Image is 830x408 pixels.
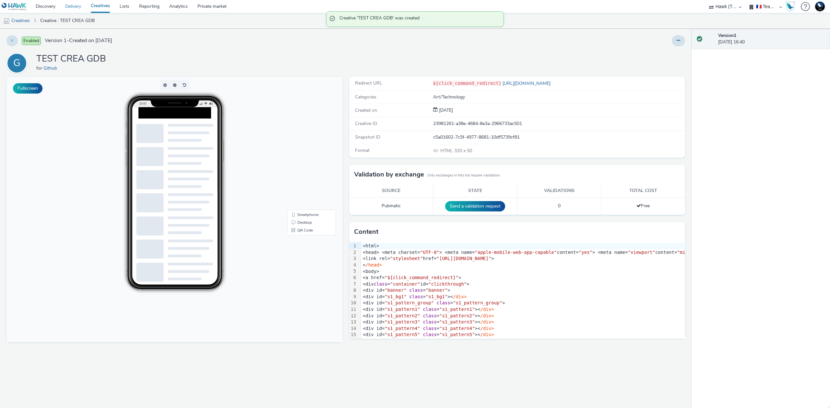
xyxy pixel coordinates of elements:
span: /div> [480,326,494,331]
span: Redirect URL [355,80,382,86]
div: Creation 10 September 2025, 16:40 [438,107,453,114]
div: 12 [349,313,357,319]
div: 15 [349,332,357,338]
span: "stylesheet" [390,256,423,261]
span: class [423,338,436,344]
span: "${click_command_redirect}" [385,275,458,280]
img: Support Hawk [815,2,825,11]
div: 10 [349,300,357,306]
span: class [423,313,436,318]
h1: TEST CREA GDB [36,53,106,65]
a: [URL][DOMAIN_NAME] [501,80,553,86]
span: class [409,288,423,293]
h3: Validation by exchange [354,170,424,179]
span: class [423,319,436,324]
button: Send a validation request [445,201,505,211]
th: State [433,184,517,198]
span: QR Code [291,152,306,155]
span: "s1_pattern_group" [453,300,502,305]
span: "s1_bg1" [426,294,447,299]
div: 23981261-a38e-4684-8e3a-2966733ac501 [433,120,685,127]
div: 16 [349,338,357,345]
span: /head> [365,262,382,267]
span: Version 1 - Created on [DATE] [45,37,112,44]
button: Fullscreen [13,83,42,94]
div: 5 [349,268,357,275]
span: class [437,300,450,305]
li: Smartphone [282,134,328,142]
span: 16:40 [132,25,139,28]
a: Github [43,65,60,71]
span: Free [636,203,650,209]
span: class [374,281,387,287]
div: Art/Technology [433,94,685,100]
div: [DATE] 16:40 [718,32,825,46]
span: "s1_pattern3" [439,319,475,324]
th: Source [349,184,433,198]
span: Categories [355,94,376,100]
span: "container" [390,281,420,287]
span: Format [355,147,370,153]
span: Created on [355,107,377,113]
span: [DATE] [438,107,453,113]
span: Creative 'TEST CREA GDB' was created [339,15,497,23]
li: Desktop [282,142,328,150]
span: for [36,65,43,71]
span: /div> [480,332,494,337]
div: 6 [349,275,357,281]
div: 1 [349,243,357,249]
div: 3 [349,255,357,262]
span: "s1_pattern5" [439,332,475,337]
div: c5a01602-7c5f-4977-8681-10df5739cf81 [433,134,685,141]
th: Validations [517,184,601,198]
span: "s1_pattern1" [385,307,420,312]
span: "s1_pattern4" [439,326,475,331]
span: 320 x 50 [440,148,472,154]
div: 11 [349,306,357,313]
span: Snapshot ID [355,134,380,140]
span: Enabled [22,37,41,45]
span: Smartphone [291,136,312,140]
code: ${click_command_redirect} [433,81,502,86]
img: Hawk Academy [785,1,795,12]
span: class [423,326,436,331]
span: /div> [453,294,467,299]
div: G [13,54,20,72]
strong: Version 1 [718,32,736,39]
span: "s1_pattern1" [439,307,475,312]
span: Desktop [291,144,305,148]
span: "banner" [426,288,447,293]
div: 9 [349,294,357,300]
span: class [423,307,436,312]
span: /div> [480,307,494,312]
div: 4 [349,262,357,268]
div: 7 [349,281,357,288]
th: Total cost [601,184,685,198]
span: class [423,332,436,337]
span: /div> [480,338,494,344]
span: 0 [558,203,561,209]
img: mobile [3,18,10,24]
img: undefined Logo [2,3,27,11]
span: "s1_pattern_group" [385,300,434,305]
span: "yes" [579,250,592,255]
span: "UTF-8" [420,250,439,255]
a: Hawk Academy [785,1,798,12]
div: 8 [349,287,357,294]
span: /div> [480,319,494,324]
span: HTML [440,148,454,154]
span: "viewport" [628,250,655,255]
span: "clickthrough" [428,281,467,287]
div: 2 [349,249,357,256]
span: "s1_pattern3" [385,319,420,324]
td: Pubmatic [349,198,433,215]
span: "s1_pattern6" [439,338,475,344]
span: "s1_pattern5" [385,332,420,337]
span: "s1_pattern6" [385,338,420,344]
span: Creative ID [355,120,377,127]
small: Only exchanges in this list require validation [427,173,500,178]
span: "s1_pattern2" [439,313,475,318]
h3: Content [354,227,378,237]
span: "s1_bg1" [385,294,406,299]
